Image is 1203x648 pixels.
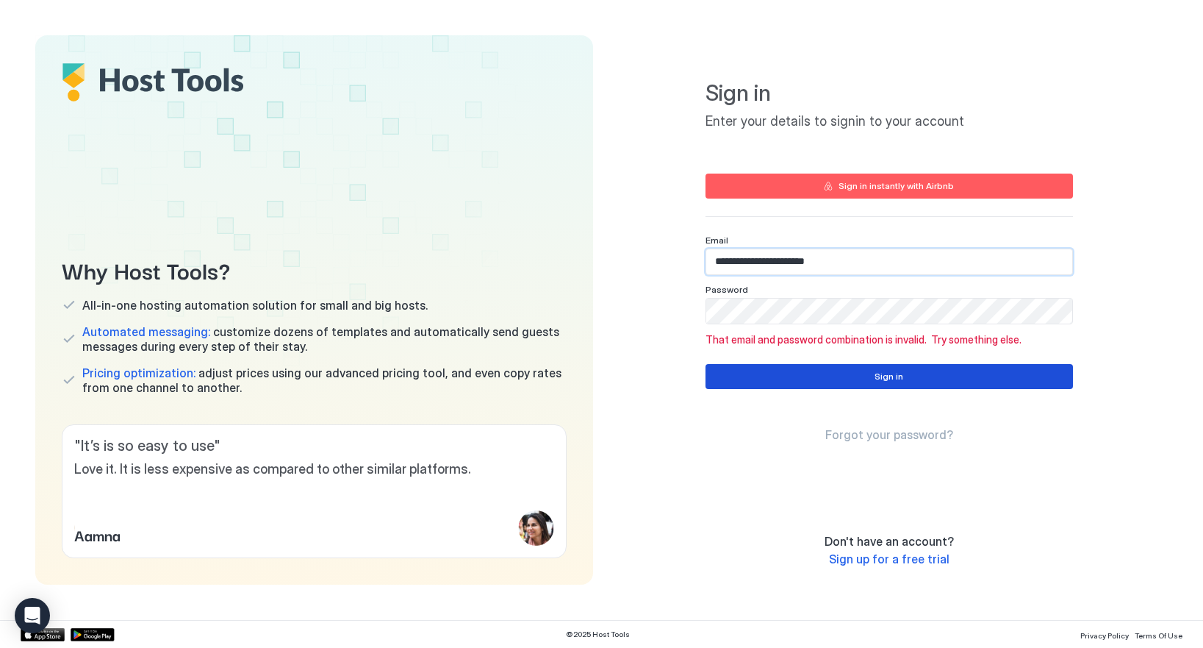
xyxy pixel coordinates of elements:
[705,284,748,295] span: Password
[705,174,1073,199] button: Sign in instantly with Airbnb
[705,235,728,246] span: Email
[566,630,630,639] span: © 2025 Host Tools
[82,324,567,354] span: customize dozens of templates and automatically send guests messages during every step of their s...
[706,299,1072,324] input: Input Field
[21,628,65,641] a: App Store
[1080,627,1129,642] a: Privacy Policy
[705,364,1073,389] button: Sign in
[838,179,954,193] div: Sign in instantly with Airbnb
[519,510,554,546] div: profile
[74,437,554,455] span: " It’s is so easy to use "
[825,427,953,442] span: Forgot your password?
[825,534,954,549] span: Don't have an account?
[875,370,903,383] div: Sign in
[1080,631,1129,640] span: Privacy Policy
[62,253,567,286] span: Why Host Tools?
[71,628,115,641] a: Google Play Store
[74,524,121,546] span: Aamna
[829,552,949,567] a: Sign up for a free trial
[1135,631,1182,640] span: Terms Of Use
[706,249,1072,274] input: Input Field
[705,113,1073,130] span: Enter your details to signin to your account
[82,324,210,339] span: Automated messaging:
[82,298,428,313] span: All-in-one hosting automation solution for small and big hosts.
[705,79,1073,107] span: Sign in
[825,427,953,443] a: Forgot your password?
[82,366,567,395] span: adjust prices using our advanced pricing tool, and even copy rates from one channel to another.
[829,552,949,566] span: Sign up for a free trial
[705,333,1073,346] span: That email and password combination is invalid. Try something else.
[1135,627,1182,642] a: Terms Of Use
[15,598,50,633] div: Open Intercom Messenger
[82,366,195,380] span: Pricing optimization:
[74,461,554,478] span: Love it. It is less expensive as compared to other similar platforms.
